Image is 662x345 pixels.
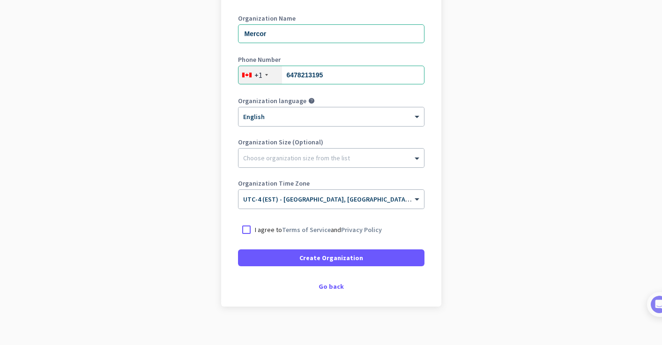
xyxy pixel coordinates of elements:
[341,225,382,234] a: Privacy Policy
[238,180,424,187] label: Organization Time Zone
[238,56,424,63] label: Phone Number
[238,97,306,104] label: Organization language
[238,249,424,266] button: Create Organization
[238,24,424,43] input: What is the name of your organization?
[238,15,424,22] label: Organization Name
[282,225,331,234] a: Terms of Service
[238,66,424,84] input: 506-234-5678
[299,253,363,262] span: Create Organization
[238,283,424,290] div: Go back
[254,70,262,80] div: +1
[308,97,315,104] i: help
[238,139,424,145] label: Organization Size (Optional)
[255,225,382,234] p: I agree to and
